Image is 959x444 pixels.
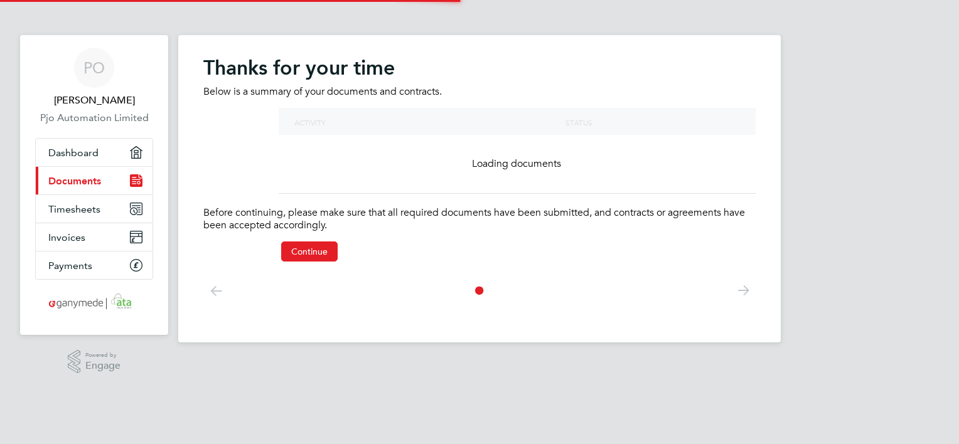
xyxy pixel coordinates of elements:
a: Documents [36,167,153,194]
span: PO [83,60,105,76]
span: Dashboard [48,147,99,159]
a: Go to home page [35,292,153,312]
span: Timesheets [48,203,100,215]
span: Invoices [48,231,85,243]
a: Powered byEngage [68,350,121,374]
span: Engage [85,361,121,371]
nav: Main navigation [20,35,168,335]
img: ganymedesolutions-logo-retina.png [45,292,144,312]
span: Piotr Olesinski [35,93,153,108]
a: PO[PERSON_NAME] [35,48,153,108]
span: Documents [48,175,101,187]
button: Continue [281,241,338,262]
a: Pjo Automation Limited [35,110,153,125]
a: Payments [36,251,153,279]
h2: Thanks for your time [203,55,756,80]
span: Payments [48,260,92,272]
a: Dashboard [36,139,153,166]
a: Invoices [36,223,153,251]
span: Powered by [85,350,121,361]
p: Below is a summary of your documents and contracts. [203,85,756,98]
a: Timesheets [36,195,153,223]
p: Before continuing, please make sure that all required documents have been submitted, and contract... [203,206,756,233]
